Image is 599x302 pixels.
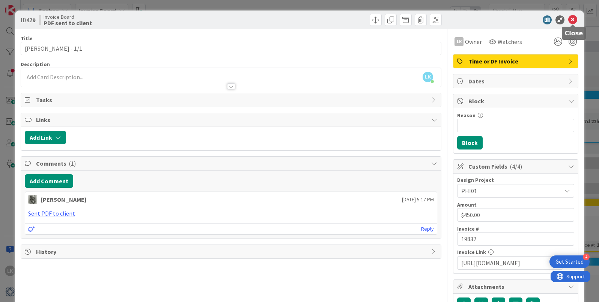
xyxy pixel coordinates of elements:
div: Invoice Link [457,249,574,255]
span: ( 4/4 ) [510,163,522,170]
span: Dates [468,77,564,86]
div: Design Project [457,177,574,183]
span: Links [36,115,427,124]
div: [PERSON_NAME] [41,195,86,204]
button: Add Link [25,131,66,144]
span: Comments [36,159,427,168]
label: Invoice # [457,225,479,232]
h5: Close [565,30,583,37]
a: Sent PDF to client [28,210,75,217]
div: 4 [583,254,590,260]
img: PA [28,195,37,204]
button: Add Comment [25,174,73,188]
label: Title [21,35,33,42]
div: Get Started [555,258,584,266]
span: Custom Fields [468,162,564,171]
span: ID [21,15,35,24]
span: PHI01 [461,186,557,196]
span: History [36,247,427,256]
span: Owner [465,37,482,46]
span: Tasks [36,95,427,104]
span: LK [423,72,433,82]
span: Time or DF Invoice [468,57,564,66]
span: Block [468,97,564,106]
b: 479 [26,16,35,24]
a: Reply [421,224,434,234]
div: Open Get Started checklist, remaining modules: 4 [549,255,590,268]
span: Invoice Board [44,14,92,20]
b: PDF sent to client [44,20,92,26]
label: Amount [457,201,477,208]
div: LK [455,37,464,46]
button: Block [457,136,483,149]
input: type card name here... [21,42,441,55]
label: Reason [457,112,476,119]
span: Watchers [498,37,522,46]
span: [DATE] 5:17 PM [402,196,434,204]
span: Support [16,1,34,10]
span: Attachments [468,282,564,291]
span: Description [21,61,50,68]
span: ( 1 ) [69,160,76,167]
